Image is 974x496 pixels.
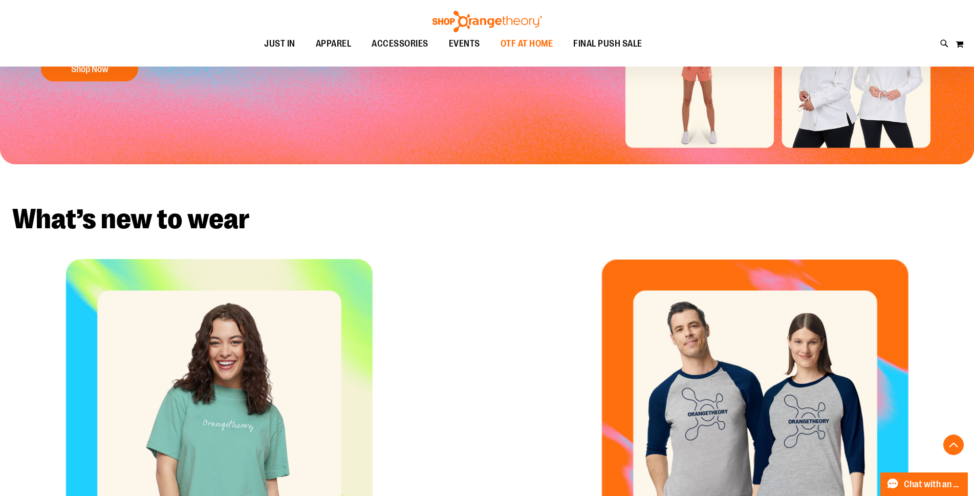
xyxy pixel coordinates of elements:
[573,32,642,55] span: FINAL PUSH SALE
[12,205,962,233] h2: What’s new to wear
[449,32,480,55] span: EVENTS
[316,32,352,55] span: APPAREL
[880,472,968,496] button: Chat with an Expert
[431,11,544,32] img: Shop Orangetheory
[372,32,428,55] span: ACCESSORIES
[943,435,964,455] button: Back To Top
[501,32,553,55] span: OTF AT HOME
[264,32,295,55] span: JUST IN
[904,480,962,489] span: Chat with an Expert
[41,56,138,81] button: Shop Now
